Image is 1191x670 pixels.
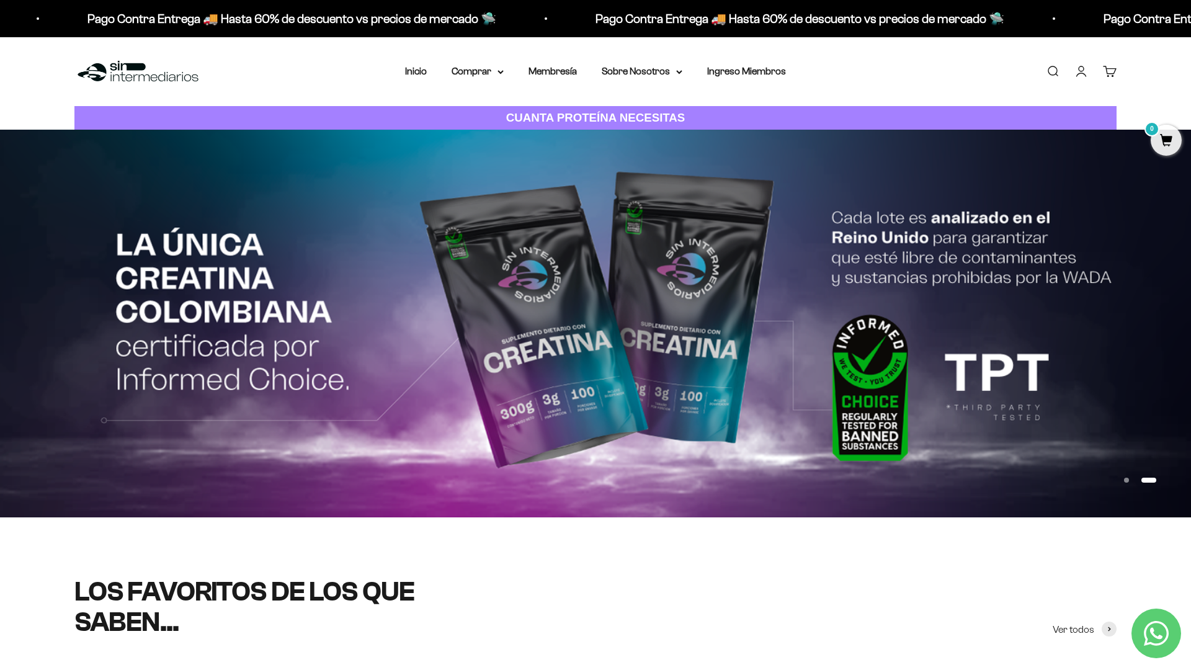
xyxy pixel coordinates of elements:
a: Inicio [405,66,427,76]
a: 0 [1151,135,1182,148]
a: Ver todos [1053,622,1117,638]
a: Ingreso Miembros [707,66,786,76]
a: CUANTA PROTEÍNA NECESITAS [74,106,1117,130]
span: Ver todos [1053,622,1094,638]
p: Pago Contra Entrega 🚚 Hasta 60% de descuento vs precios de mercado 🛸 [374,9,783,29]
strong: CUANTA PROTEÍNA NECESITAS [506,111,685,124]
a: Membresía [529,66,577,76]
summary: Sobre Nosotros [602,63,682,79]
split-lines: LOS FAVORITOS DE LOS QUE SABEN... [74,576,414,636]
summary: Comprar [452,63,504,79]
mark: 0 [1144,122,1159,136]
